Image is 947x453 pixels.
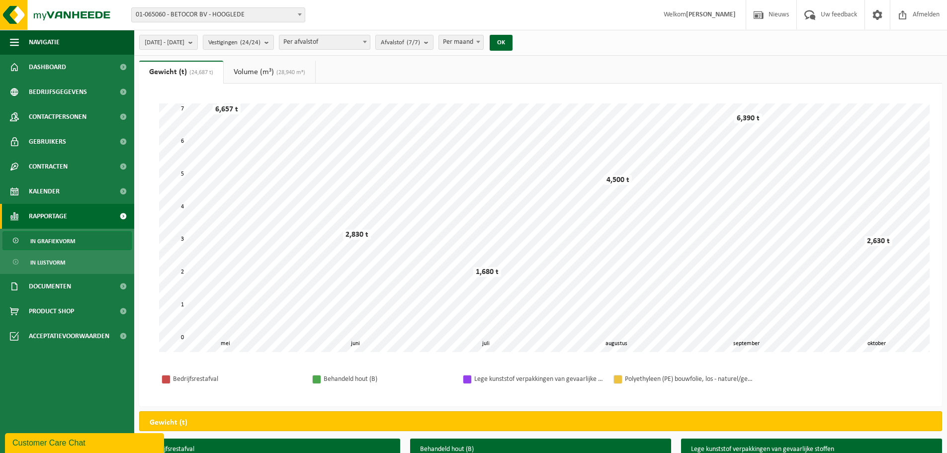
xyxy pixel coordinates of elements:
span: (24,687 t) [187,70,213,76]
a: In grafiekvorm [2,231,132,250]
button: [DATE] - [DATE] [139,35,198,50]
button: OK [490,35,513,51]
h2: Gewicht (t) [140,412,197,434]
div: 6,657 t [213,104,241,114]
div: Bedrijfsrestafval [173,373,302,385]
div: 4,500 t [604,175,632,185]
span: Vestigingen [208,35,260,50]
strong: [PERSON_NAME] [686,11,736,18]
span: 01-065060 - BETOCOR BV - HOOGLEDE [131,7,305,22]
span: Contracten [29,154,68,179]
span: In grafiekvorm [30,232,75,251]
span: Rapportage [29,204,67,229]
div: 1,680 t [473,267,501,277]
span: [DATE] - [DATE] [145,35,184,50]
span: In lijstvorm [30,253,65,272]
span: Contactpersonen [29,104,86,129]
count: (24/24) [240,39,260,46]
span: Per maand [438,35,484,50]
span: Per afvalstof [279,35,370,50]
span: 01-065060 - BETOCOR BV - HOOGLEDE [132,8,305,22]
div: Lege kunststof verpakkingen van gevaarlijke stoffen [474,373,603,385]
div: Behandeld hout (B) [324,373,453,385]
span: (28,940 m³) [274,70,305,76]
span: Bedrijfsgegevens [29,80,87,104]
span: Dashboard [29,55,66,80]
div: Polyethyleen (PE) bouwfolie, los - naturel/gekleurd [625,373,754,385]
span: Per afvalstof [279,35,370,49]
a: In lijstvorm [2,253,132,272]
span: Gebruikers [29,129,66,154]
count: (7/7) [407,39,420,46]
iframe: chat widget [5,431,166,453]
div: 6,390 t [734,113,762,123]
div: 2,830 t [343,230,371,240]
span: Navigatie [29,30,60,55]
button: Afvalstof(7/7) [375,35,433,50]
a: Volume (m³) [224,61,315,84]
button: Vestigingen(24/24) [203,35,274,50]
span: Documenten [29,274,71,299]
div: 2,630 t [864,236,892,246]
span: Afvalstof [381,35,420,50]
span: Kalender [29,179,60,204]
span: Acceptatievoorwaarden [29,324,109,349]
span: Per maand [439,35,483,49]
span: Product Shop [29,299,74,324]
a: Gewicht (t) [139,61,223,84]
